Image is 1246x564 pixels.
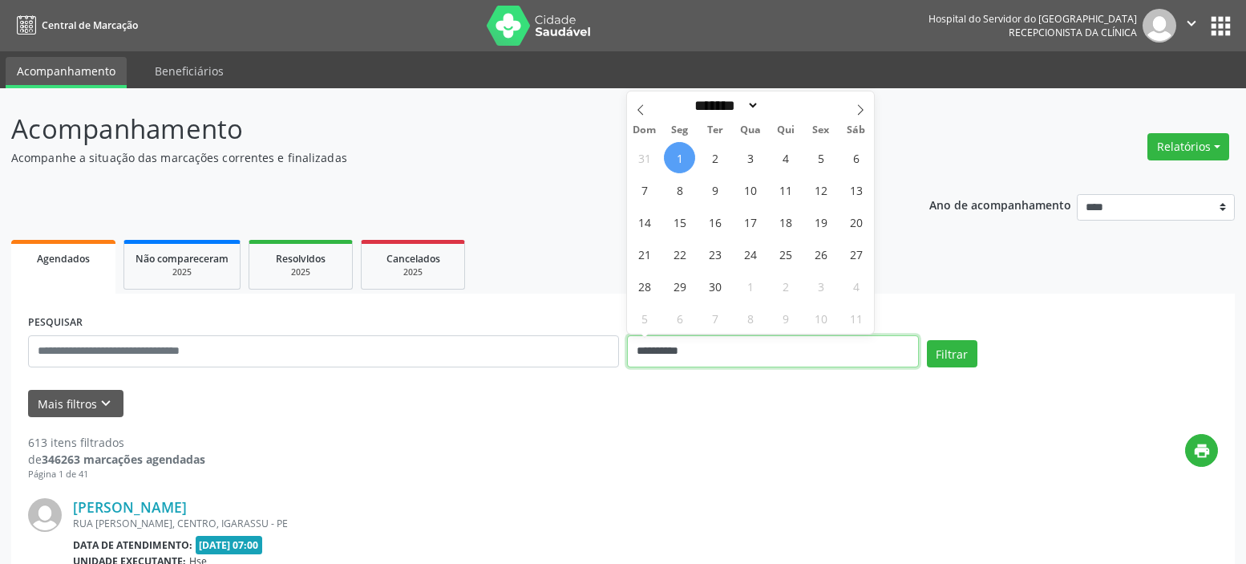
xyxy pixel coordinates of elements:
[840,206,872,237] span: Setembro 20, 2025
[6,57,127,88] a: Acompanhamento
[11,149,868,166] p: Acompanhe a situação das marcações correntes e finalizadas
[28,390,123,418] button: Mais filtroskeyboard_arrow_down
[1185,434,1218,467] button: print
[11,109,868,149] p: Acompanhamento
[28,434,205,451] div: 613 itens filtrados
[840,174,872,205] span: Setembro 13, 2025
[73,517,977,530] div: RUA [PERSON_NAME], CENTRO, IGARASSU - PE
[734,142,766,173] span: Setembro 3, 2025
[136,252,229,266] span: Não compareceram
[276,252,326,266] span: Resolvidos
[733,125,768,136] span: Qua
[1183,14,1200,32] i: 
[928,12,1137,26] div: Hospital do Servidor do [GEOGRAPHIC_DATA]
[803,125,839,136] span: Sex
[73,498,187,516] a: [PERSON_NAME]
[770,270,801,302] span: Outubro 2, 2025
[805,270,836,302] span: Outubro 3, 2025
[734,238,766,270] span: Setembro 24, 2025
[664,174,695,205] span: Setembro 8, 2025
[805,142,836,173] span: Setembro 5, 2025
[1176,9,1207,43] button: 
[28,468,205,481] div: Página 1 de 41
[1147,133,1229,160] button: Relatórios
[28,451,205,468] div: de
[37,252,90,266] span: Agendados
[629,238,660,270] span: Setembro 21, 2025
[699,174,730,205] span: Setembro 9, 2025
[805,238,836,270] span: Setembro 26, 2025
[770,174,801,205] span: Setembro 11, 2025
[664,142,695,173] span: Setembro 1, 2025
[629,142,660,173] span: Agosto 31, 2025
[768,125,803,136] span: Qui
[770,142,801,173] span: Setembro 4, 2025
[386,252,440,266] span: Cancelados
[261,266,341,278] div: 2025
[734,174,766,205] span: Setembro 10, 2025
[1009,26,1137,39] span: Recepcionista da clínica
[664,206,695,237] span: Setembro 15, 2025
[629,270,660,302] span: Setembro 28, 2025
[196,536,263,554] span: [DATE] 07:00
[840,302,872,334] span: Outubro 11, 2025
[839,125,874,136] span: Sáb
[28,498,62,532] img: img
[770,302,801,334] span: Outubro 9, 2025
[759,97,812,114] input: Year
[629,206,660,237] span: Setembro 14, 2025
[734,270,766,302] span: Outubro 1, 2025
[699,142,730,173] span: Setembro 2, 2025
[805,206,836,237] span: Setembro 19, 2025
[699,270,730,302] span: Setembro 30, 2025
[136,266,229,278] div: 2025
[805,174,836,205] span: Setembro 12, 2025
[664,302,695,334] span: Outubro 6, 2025
[840,238,872,270] span: Setembro 27, 2025
[734,206,766,237] span: Setembro 17, 2025
[1207,12,1235,40] button: apps
[73,538,192,552] b: Data de atendimento:
[629,302,660,334] span: Outubro 5, 2025
[664,238,695,270] span: Setembro 22, 2025
[698,125,733,136] span: Ter
[840,270,872,302] span: Outubro 4, 2025
[1193,442,1211,460] i: print
[664,270,695,302] span: Setembro 29, 2025
[699,302,730,334] span: Outubro 7, 2025
[42,452,205,467] strong: 346263 marcações agendadas
[97,395,115,412] i: keyboard_arrow_down
[627,125,662,136] span: Dom
[929,194,1071,214] p: Ano de acompanhamento
[840,142,872,173] span: Setembro 6, 2025
[28,310,83,335] label: PESQUISAR
[805,302,836,334] span: Outubro 10, 2025
[662,125,698,136] span: Seg
[927,340,977,367] button: Filtrar
[699,238,730,270] span: Setembro 23, 2025
[42,18,138,32] span: Central de Marcação
[373,266,453,278] div: 2025
[689,97,759,114] select: Month
[699,206,730,237] span: Setembro 16, 2025
[11,12,138,39] a: Central de Marcação
[629,174,660,205] span: Setembro 7, 2025
[770,238,801,270] span: Setembro 25, 2025
[770,206,801,237] span: Setembro 18, 2025
[144,57,235,85] a: Beneficiários
[1143,9,1176,43] img: img
[734,302,766,334] span: Outubro 8, 2025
